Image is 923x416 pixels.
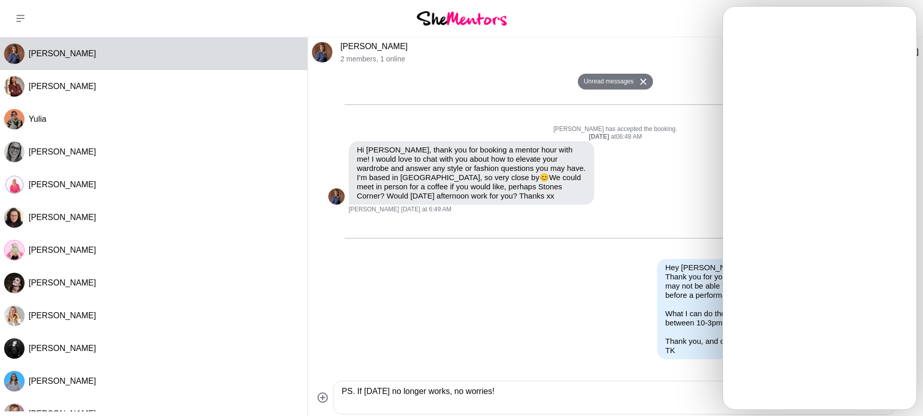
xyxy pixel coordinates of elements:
[665,337,894,355] p: Thank you, and can't wait to meet you! TK
[29,377,96,385] span: [PERSON_NAME]
[4,109,25,129] div: Yulia
[539,173,549,182] span: 😊
[29,344,96,353] span: [PERSON_NAME]
[665,309,894,327] p: What I can do though, is Zoom? Let me know if you have time between 10-3pm, and I'll shuffle thin...
[4,371,25,391] img: M
[29,180,96,189] span: [PERSON_NAME]
[4,240,25,260] div: Eloise Tomkins
[312,42,332,62] div: Cintia Hernandez
[401,206,451,214] time: 2025-10-02T20:49:58.110Z
[578,74,637,90] button: Unread messages
[4,338,25,359] img: L
[4,76,25,97] div: Junie Soe
[29,49,96,58] span: [PERSON_NAME]
[4,371,25,391] div: Mona Swarup
[328,133,903,141] div: at 06:48 AM
[29,213,96,222] span: [PERSON_NAME]
[4,207,25,228] div: Annette Rudd
[312,42,332,62] img: C
[4,305,25,326] div: Natalia Yusenis
[4,76,25,97] img: J
[417,11,507,25] img: She Mentors Logo
[349,206,399,214] span: [PERSON_NAME]
[4,43,25,64] img: C
[4,142,25,162] img: C
[4,273,25,293] img: C
[4,338,25,359] div: Lior Albeck-Ripka
[4,174,25,195] div: Sandy Hanrahan
[328,125,903,134] p: [PERSON_NAME] has accepted the booking.
[328,188,345,205] div: Cintia Hernandez
[342,385,870,410] textarea: Type your message
[4,240,25,260] img: E
[4,305,25,326] img: N
[29,246,96,254] span: [PERSON_NAME]
[29,278,96,287] span: [PERSON_NAME]
[4,273,25,293] div: Casey Aubin
[29,82,96,91] span: [PERSON_NAME]
[589,133,611,140] strong: [DATE]
[357,145,586,201] p: Hi [PERSON_NAME], thank you for booking a mentor hour with me! I would love to chat with you abou...
[4,43,25,64] div: Cintia Hernandez
[665,263,894,300] p: Hey [PERSON_NAME], Thank you for your patience! I've had a look at my calendar, and I may not be ...
[4,174,25,195] img: S
[328,188,345,205] img: C
[341,55,898,63] p: 2 members , 1 online
[4,207,25,228] img: A
[4,109,25,129] img: Y
[29,115,47,123] span: Yulia
[341,42,408,51] a: [PERSON_NAME]
[29,311,96,320] span: [PERSON_NAME]
[4,142,25,162] div: Charlie Clarke
[29,147,96,156] span: [PERSON_NAME]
